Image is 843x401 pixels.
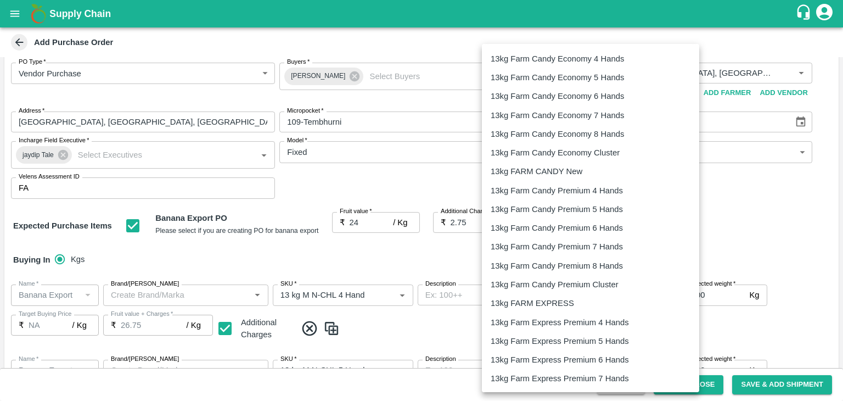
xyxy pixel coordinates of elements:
p: 13kg Farm Candy Economy 4 Hands [491,53,624,65]
p: 13kg FARM EXPRESS [491,297,574,309]
p: 13kg Farm Candy Economy 6 Hands [491,90,624,102]
p: 13kg Farm Express Premium 7 Hands [491,372,629,385]
p: 13kg Farm Candy Premium 7 Hands [491,241,623,253]
p: 13kg Farm Express Premium 4 Hands [491,316,629,328]
p: 13kg Farm Candy Economy 8 Hands [491,128,624,140]
p: 13kg Farm Candy Premium 5 Hands [491,203,623,215]
p: 13kg Farm Express Premium 6 Hands [491,354,629,366]
p: 13kg Farm Candy Economy Cluster [491,147,620,159]
p: 13kg Farm Candy Premium Cluster [491,279,619,291]
p: 13kg Farm Candy Premium 4 Hands [491,185,623,197]
p: 13kg Farm Candy Premium 8 Hands [491,260,623,272]
p: 13kg Farm Candy Premium 6 Hands [491,222,623,234]
p: 13kg FARM CANDY New [491,165,582,177]
p: 13kg Farm Candy Economy 7 Hands [491,109,624,121]
p: 13kg Farm Express Premium 5 Hands [491,335,629,347]
p: 13kg Farm Candy Economy 5 Hands [491,71,624,83]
